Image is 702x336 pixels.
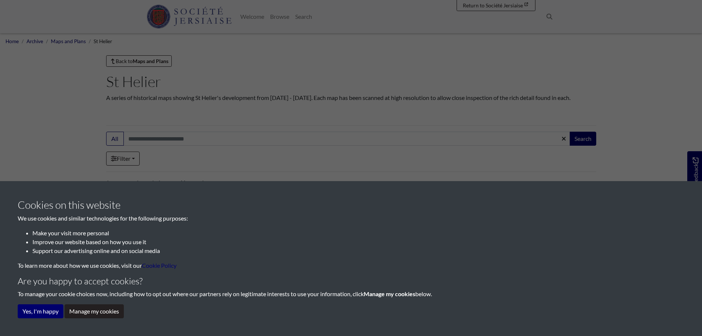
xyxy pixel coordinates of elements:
[18,261,684,270] p: To learn more about how we use cookies, visit our
[142,262,177,269] a: learn more about cookies
[364,290,415,297] strong: Manage my cookies
[18,199,684,211] h3: Cookies on this website
[18,214,684,223] p: We use cookies and similar technologies for the following purposes:
[32,238,684,246] li: Improve our website based on how you use it
[32,246,684,255] li: Support our advertising online and on social media
[18,290,684,298] p: To manage your cookie choices now, including how to opt out where our partners rely on legitimate...
[18,304,63,318] button: Yes, I'm happy
[18,276,684,287] h4: Are you happy to accept cookies?
[64,304,124,318] button: Manage my cookies
[32,229,684,238] li: Make your visit more personal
